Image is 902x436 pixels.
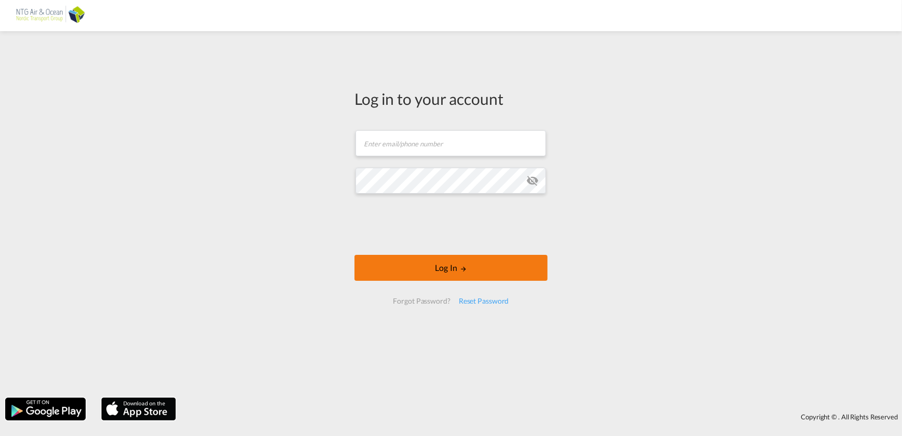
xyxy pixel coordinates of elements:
img: af31b1c0b01f11ecbc353f8e72265e29.png [16,4,86,28]
button: LOGIN [354,255,548,281]
input: Enter email/phone number [356,130,546,156]
div: Reset Password [455,292,513,310]
div: Copyright © . All Rights Reserved [181,408,902,426]
md-icon: icon-eye-off [526,174,539,187]
div: Log in to your account [354,88,548,110]
img: google.png [4,397,87,421]
img: apple.png [100,397,177,421]
iframe: reCAPTCHA [372,204,530,244]
div: Forgot Password? [389,292,454,310]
